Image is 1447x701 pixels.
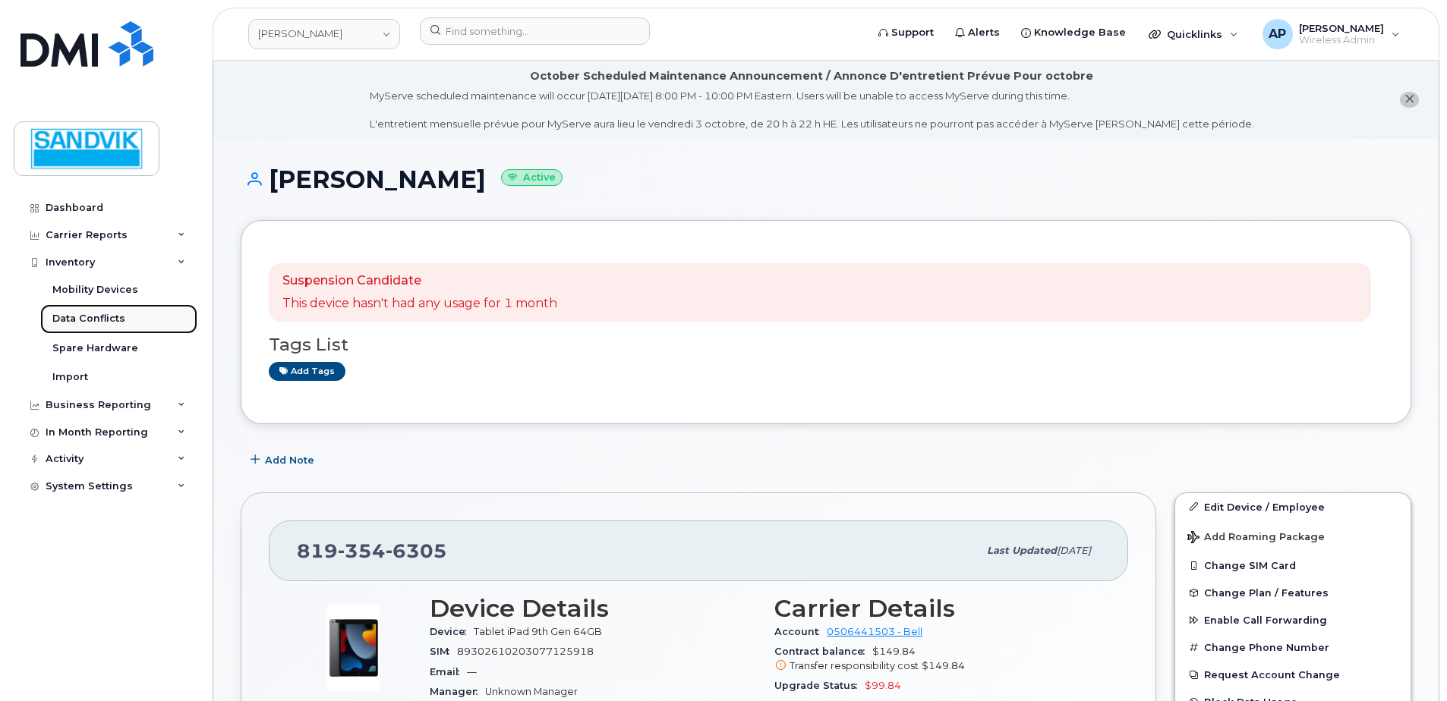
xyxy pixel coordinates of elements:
img: image20231002-3703462-c5m3jd.jpeg [308,602,399,693]
p: Suspension Candidate [282,272,557,290]
h1: [PERSON_NAME] [241,166,1411,193]
span: 819 [297,539,447,562]
div: MyServe scheduled maintenance will occur [DATE][DATE] 8:00 PM - 10:00 PM Eastern. Users will be u... [370,89,1254,131]
span: — [467,666,477,677]
span: Last updated [987,545,1057,556]
button: Change Phone Number [1175,633,1411,661]
span: 354 [338,539,386,562]
h3: Tags List [269,335,1383,354]
button: Enable Call Forwarding [1175,606,1411,633]
span: Transfer responsibility cost [790,660,919,671]
span: Unknown Manager [485,686,578,697]
span: $149.84 [922,660,965,671]
span: Add Note [265,453,314,467]
button: Change SIM Card [1175,552,1411,579]
span: Manager [430,686,485,697]
span: SIM [430,646,457,657]
span: 89302610203077125918 [457,646,594,657]
span: Upgrade Status [774,680,865,691]
span: 6305 [386,539,447,562]
span: Tablet iPad 9th Gen 64GB [474,626,602,637]
p: This device hasn't had any usage for 1 month [282,295,557,313]
span: $149.84 [774,646,1101,673]
div: October Scheduled Maintenance Announcement / Annonce D'entretient Prévue Pour octobre [530,68,1093,84]
span: Contract balance [774,646,872,657]
small: Active [501,169,563,187]
button: Request Account Change [1175,661,1411,688]
button: close notification [1400,92,1419,108]
span: Account [774,626,827,637]
a: Edit Device / Employee [1175,493,1411,520]
span: Device [430,626,474,637]
span: Change Plan / Features [1204,587,1329,599]
button: Add Roaming Package [1175,520,1411,552]
a: Add tags [269,362,345,381]
span: Add Roaming Package [1187,531,1325,545]
h3: Carrier Details [774,595,1101,622]
span: $99.84 [865,680,901,691]
button: Change Plan / Features [1175,579,1411,606]
h3: Device Details [430,595,756,622]
span: [DATE] [1057,545,1091,556]
span: Enable Call Forwarding [1204,615,1327,626]
span: Email [430,666,467,677]
a: 0506441503 - Bell [827,626,922,637]
button: Add Note [241,447,327,474]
